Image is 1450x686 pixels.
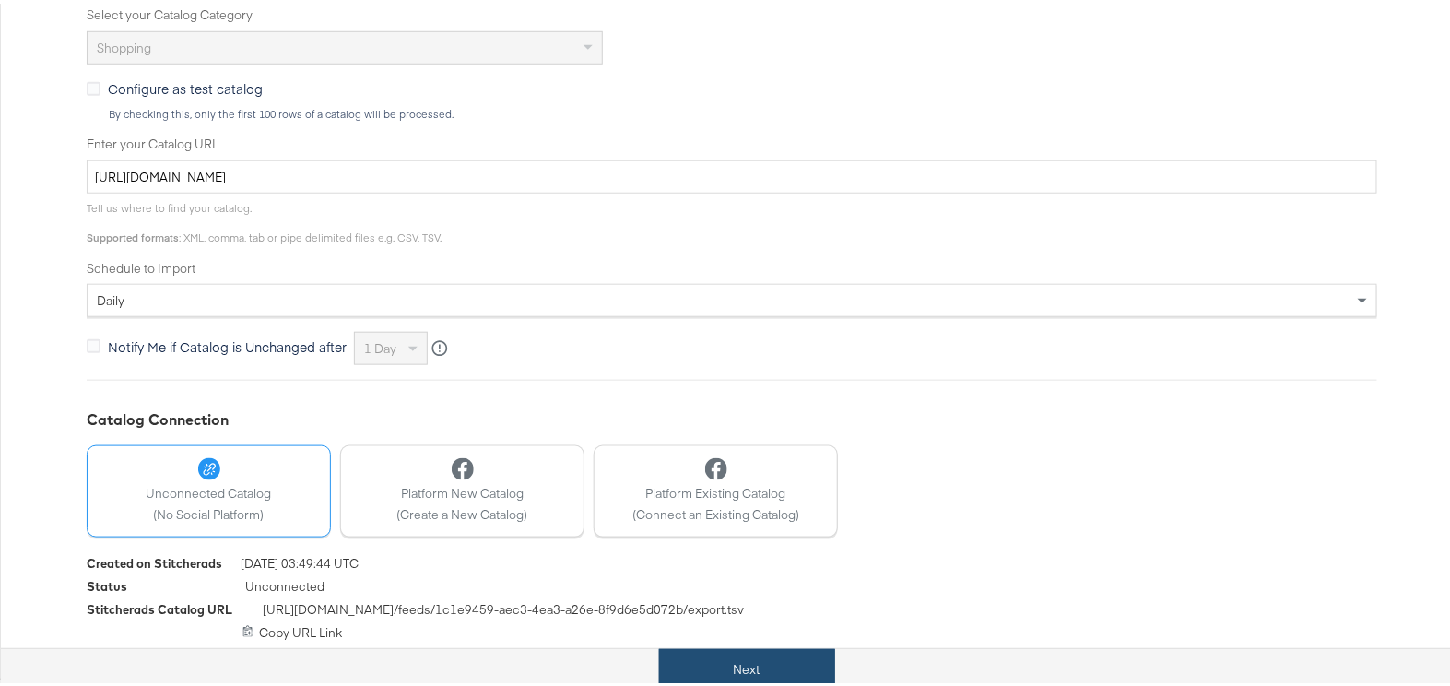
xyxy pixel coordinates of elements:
span: Unconnected [245,574,324,597]
span: daily [97,289,124,305]
span: [DATE] 03:49:44 UTC [241,551,359,574]
span: Platform New Catalog [397,481,528,499]
span: Shopping [97,36,151,53]
button: Platform New Catalog(Create a New Catalog) [340,442,584,534]
span: (Connect an Existing Catalog) [632,503,799,520]
span: (Create a New Catalog) [397,503,528,520]
input: Enter Catalog URL, e.g. http://www.example.com/products.xml [87,157,1377,191]
div: Catalog Connection [87,406,1377,427]
span: Tell us where to find your catalog. : XML, comma, tab or pipe delimited files e.g. CSV, TSV. [87,197,442,241]
label: Schedule to Import [87,256,1377,274]
button: Platform Existing Catalog(Connect an Existing Catalog) [594,442,838,534]
div: Stitcherads Catalog URL [87,597,232,615]
label: Enter your Catalog URL [87,132,1377,149]
span: Configure as test catalog [108,76,263,94]
span: Platform Existing Catalog [632,481,799,499]
span: 1 day [364,337,396,353]
div: Status [87,574,127,592]
button: Unconnected Catalog(No Social Platform) [87,442,331,534]
label: Select your Catalog Category [87,3,1377,20]
span: Notify Me if Catalog is Unchanged after [108,334,347,352]
span: (No Social Platform) [147,503,272,520]
div: Copy URL Link [87,621,1377,638]
span: Unconnected Catalog [147,481,272,499]
div: By checking this, only the first 100 rows of a catalog will be processed. [108,104,1377,117]
strong: Supported formats [87,227,179,241]
span: [URL][DOMAIN_NAME] /feeds/ 1c1e9459-aec3-4ea3-a26e-8f9d6e5d072b /export.tsv [263,597,744,621]
div: Created on Stitcherads [87,551,222,569]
